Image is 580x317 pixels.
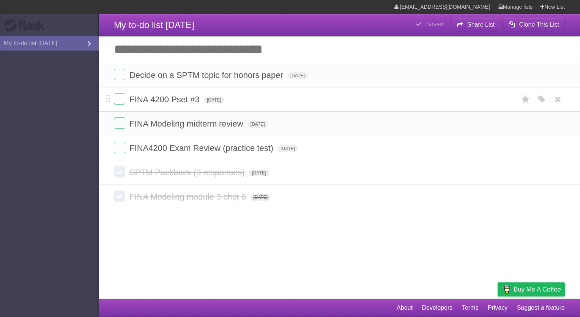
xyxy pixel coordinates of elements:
[114,20,194,30] span: My to-do list [DATE]
[114,142,125,153] label: Done
[517,301,565,315] a: Suggest a feature
[249,170,269,176] span: [DATE]
[422,301,452,315] a: Developers
[519,21,559,28] b: Clone This List
[514,283,561,296] span: Buy me a coffee
[114,69,125,80] label: Done
[519,93,533,106] label: Star task
[502,18,565,32] button: Clone This List
[498,282,565,296] a: Buy me a coffee
[488,301,507,315] a: Privacy
[287,72,308,79] span: [DATE]
[4,19,49,32] div: Flask
[462,301,479,315] a: Terms
[129,192,248,201] span: FINA Modeling module 3 chpt 6
[247,121,268,128] span: [DATE]
[397,301,413,315] a: About
[204,97,224,103] span: [DATE]
[501,283,512,296] img: Buy me a coffee
[467,21,495,28] b: Share List
[129,119,245,128] span: FINA Modeling midterm review
[451,18,501,32] button: Share List
[114,190,125,202] label: Done
[426,21,443,27] b: Saved
[114,93,125,105] label: Done
[129,168,246,177] span: SPTM Packback (3 responses)
[129,143,275,153] span: FINA4200 Exam Review (practice test)
[114,117,125,129] label: Done
[129,70,285,80] span: Decide on a SPTM topic for honors paper
[250,194,271,201] span: [DATE]
[114,166,125,178] label: Done
[129,95,202,104] span: FINA 4200 Pset #3
[277,145,298,152] span: [DATE]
